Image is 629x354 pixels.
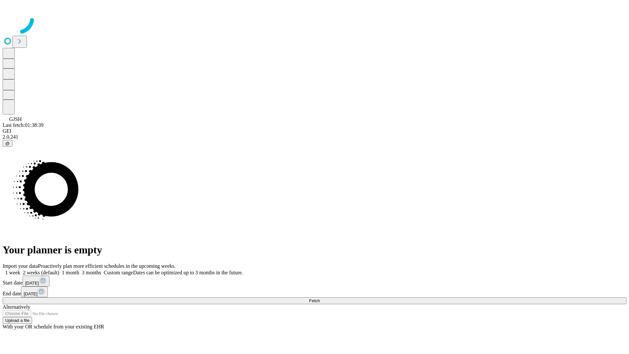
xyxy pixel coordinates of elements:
[309,298,320,303] span: Fetch
[3,122,44,128] span: Last fetch: 01:38:39
[23,276,49,286] button: [DATE]
[3,324,104,329] span: With your OR schedule from your existing EHR
[3,244,626,256] h1: Your planner is empty
[3,134,626,140] div: 2.0.241
[62,270,79,275] span: 1 month
[9,116,22,122] span: GJSH
[3,286,626,297] div: End date
[3,276,626,286] div: Start date
[3,128,626,134] div: GEI
[38,263,176,269] span: Proactively plan more efficient schedules in the upcoming weeks.
[24,291,37,296] span: [DATE]
[82,270,101,275] span: 3 months
[23,270,59,275] span: 2 weeks (default)
[3,317,32,324] button: Upload a file
[25,281,39,285] span: [DATE]
[104,270,133,275] span: Custom range
[3,297,626,304] button: Fetch
[3,140,12,147] button: @
[5,141,10,146] span: @
[5,270,20,275] span: 1 week
[133,270,243,275] span: Dates can be optimized up to 3 months in the future.
[3,304,30,310] span: Alternatively
[21,286,48,297] button: [DATE]
[3,263,38,269] span: Import your data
